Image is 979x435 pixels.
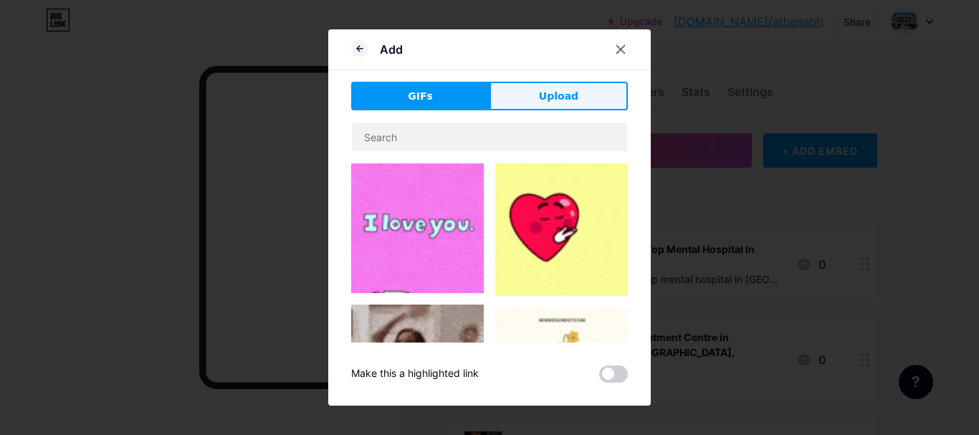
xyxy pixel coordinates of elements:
[489,82,628,110] button: Upload
[351,365,479,383] div: Make this a highlighted link
[408,89,433,104] span: GIFs
[352,123,627,151] input: Search
[495,163,628,296] img: Gihpy
[351,163,484,293] img: Gihpy
[380,41,403,58] div: Add
[539,89,578,104] span: Upload
[351,82,489,110] button: GIFs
